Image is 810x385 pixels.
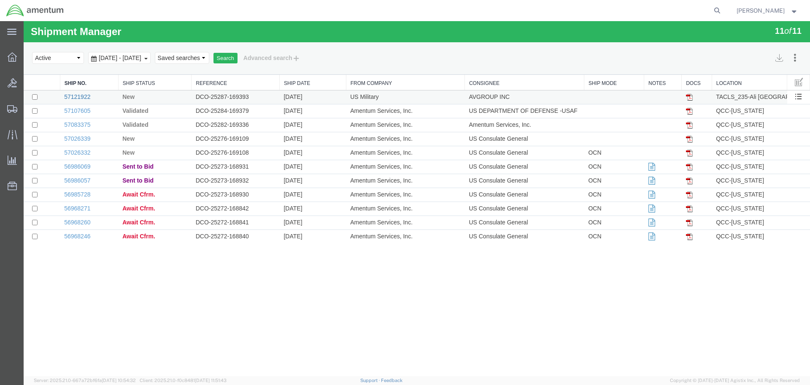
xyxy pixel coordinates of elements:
td: [DATE] [256,69,322,83]
td: DCO-25273-168930 [168,167,256,181]
a: 56968271 [40,184,67,191]
a: Reference [172,59,251,66]
th: Consignee [441,54,560,69]
img: logo [6,4,64,17]
td: OCN [560,181,620,195]
th: Ship Status [94,54,167,69]
td: QCC-[US_STATE] [688,195,763,209]
td: DCO-25272-168841 [168,195,256,209]
td: QCC-[US_STATE] [688,83,763,97]
td: [DATE] [256,83,322,97]
span: Sent to Bid [99,142,130,149]
th: From Company [322,54,441,69]
span: Nick Blake [737,6,785,15]
button: Advanced search [214,30,283,44]
span: Validated [99,86,124,93]
td: Amentum Services, Inc. [322,83,441,97]
th: Docs [658,54,688,69]
th: Ship Date [256,54,322,69]
span: Client: 2025.21.0-f0c8481 [140,378,227,383]
a: 57083375 [40,100,67,107]
td: OCN [560,153,620,167]
th: Ship Mode [560,54,620,69]
th: Notes [621,54,658,69]
td: OCN [560,139,620,153]
td: DCO-25287-169393 [168,69,256,83]
td: QCC-[US_STATE] [688,209,763,223]
a: Feedback [381,378,402,383]
span: Await Cfrm. [99,198,132,205]
td: QCC-[US_STATE] [688,139,763,153]
img: pdf.gif [662,115,669,121]
td: US Consulate General [441,181,560,195]
a: From Company [327,59,437,66]
span: Sep 14th 2025 - Oct 14th 2025 [73,33,120,40]
th: Reference [168,54,256,69]
td: Amentum Services, Inc. [322,195,441,209]
span: Server: 2025.21.0-667a72bf6fa [34,378,136,383]
td: US DEPARTMENT OF DEFENSE -USAF [441,83,560,97]
td: US Military [322,69,441,83]
td: US Consulate General [441,195,560,209]
img: pdf.gif [662,156,669,163]
a: 56968260 [40,198,67,205]
td: QCC-[US_STATE] [688,111,763,125]
td: [DATE] [256,153,322,167]
a: Ship Date [260,59,318,66]
img: pdf.gif [662,142,669,149]
iframe: FS Legacy Container [24,21,810,376]
td: [DATE] [256,195,322,209]
td: [DATE] [256,125,322,139]
a: 57107605 [40,86,67,93]
span: [DATE] 10:54:32 [102,378,136,383]
td: OCN [560,125,620,139]
img: pdf.gif [662,212,669,219]
td: [DATE] [256,97,322,111]
td: DCO-25272-168840 [168,209,256,223]
td: AVGROUP INC [441,69,560,83]
a: Docs [662,59,684,66]
td: DCO-25272-168842 [168,181,256,195]
a: Notes [625,59,653,66]
a: Location [693,59,759,66]
a: 56968246 [40,212,67,218]
td: OCN [560,167,620,181]
a: 57026332 [40,128,67,135]
td: OCN [560,195,620,209]
td: DCO-25282-169336 [168,97,256,111]
td: Amentum Services, Inc. [322,181,441,195]
td: QCC-[US_STATE] [688,153,763,167]
td: DCO-25273-168932 [168,153,256,167]
span: Await Cfrm. [99,212,132,218]
td: Amentum Services, Inc. [322,167,441,181]
td: Amentum Services, Inc. [322,139,441,153]
td: US Consulate General [441,125,560,139]
td: US Consulate General [441,139,560,153]
img: pdf.gif [662,170,669,177]
button: [PERSON_NAME] [736,5,799,16]
span: Await Cfrm. [99,170,132,177]
a: 57026339 [40,114,67,121]
a: Ship Mode [565,59,616,66]
td: DCO-25276-169109 [168,111,256,125]
td: [DATE] [256,209,322,223]
a: 56986069 [40,142,67,149]
td: Amentum Services, Inc. [322,97,441,111]
span: Validated [99,100,124,107]
td: QCC-[US_STATE] [688,125,763,139]
button: Search [190,32,214,43]
span: [DATE] 11:51:43 [195,378,227,383]
td: QCC-[US_STATE] [688,181,763,195]
a: Consignee [445,59,556,66]
td: OCN [560,209,620,223]
img: pdf.gif [662,198,669,205]
a: 56986057 [40,156,67,163]
a: 57121922 [40,72,67,79]
span: Await Cfrm. [99,184,132,191]
span: New [99,128,111,135]
td: DCO-25276-169108 [168,125,256,139]
td: US Consulate General [441,153,560,167]
a: Ship No. [41,59,90,66]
